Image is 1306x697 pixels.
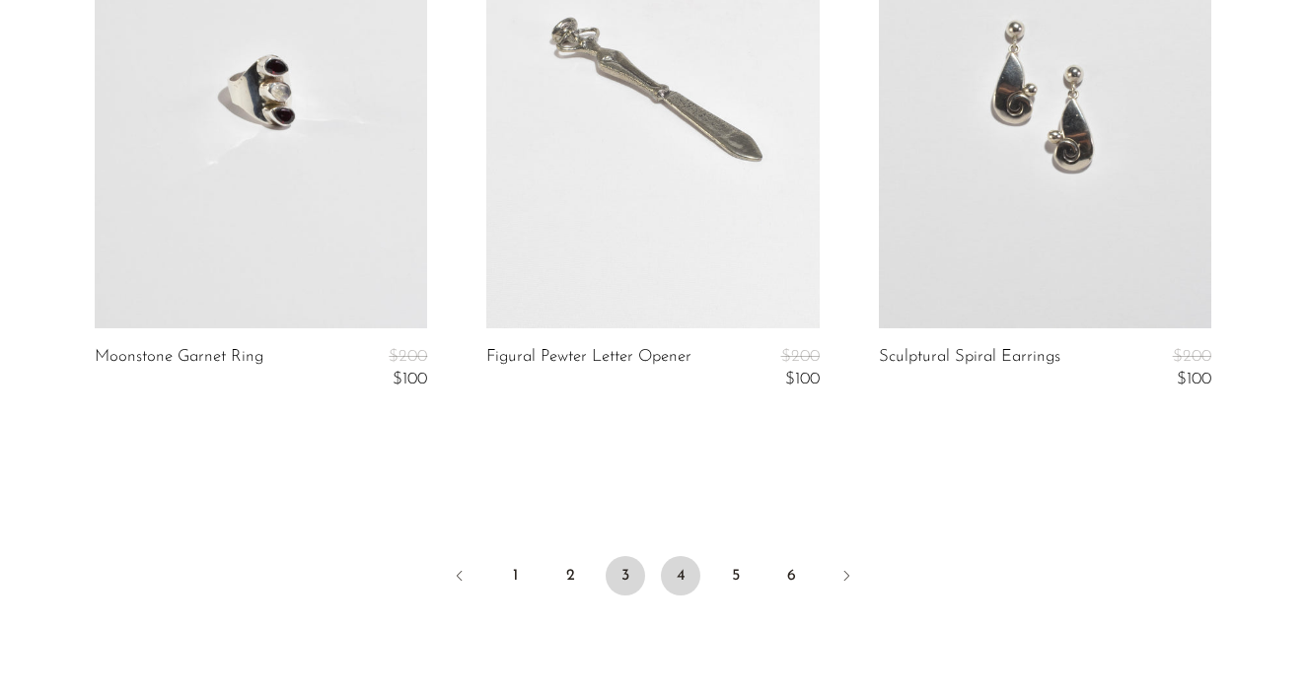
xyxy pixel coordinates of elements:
span: $200 [781,348,820,365]
a: 5 [716,556,756,595]
span: $100 [393,371,427,387]
span: $100 [1177,371,1211,387]
a: Figural Pewter Letter Opener [486,348,691,388]
span: 3 [606,556,645,595]
span: $100 [785,371,820,387]
a: Sculptural Spiral Earrings [879,348,1060,388]
a: 2 [550,556,590,595]
a: 1 [495,556,535,595]
a: Moonstone Garnet Ring [95,348,263,388]
a: Previous [440,556,479,599]
span: $200 [1173,348,1211,365]
a: Next [827,556,866,599]
a: 4 [661,556,700,595]
a: 6 [771,556,811,595]
span: $200 [389,348,427,365]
